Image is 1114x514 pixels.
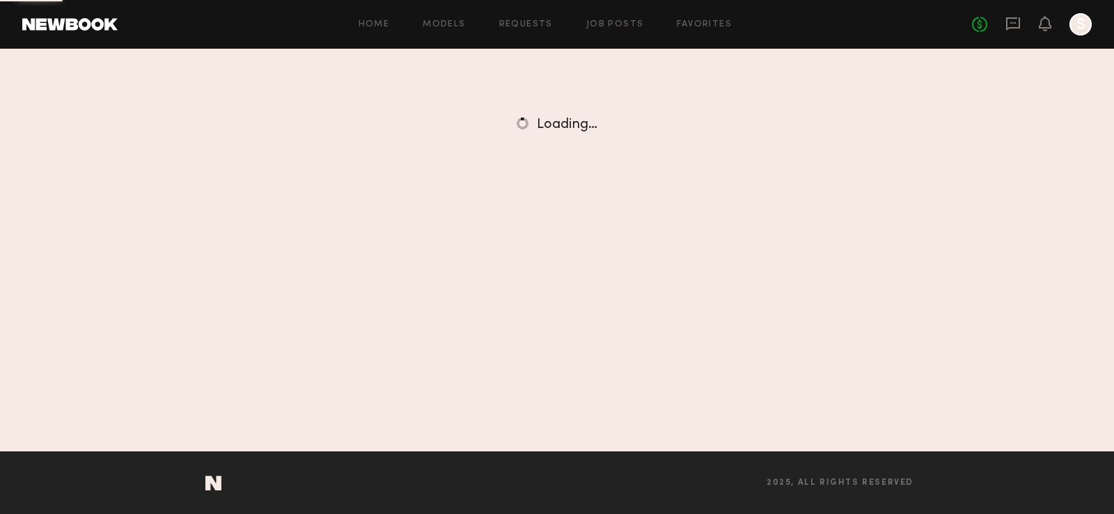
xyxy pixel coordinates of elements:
a: S [1069,13,1092,35]
a: Requests [499,20,553,29]
a: Job Posts [586,20,644,29]
span: Loading… [537,118,597,131]
a: Favorites [677,20,732,29]
a: Models [423,20,465,29]
a: Home [359,20,390,29]
span: 2025, all rights reserved [767,479,913,488]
